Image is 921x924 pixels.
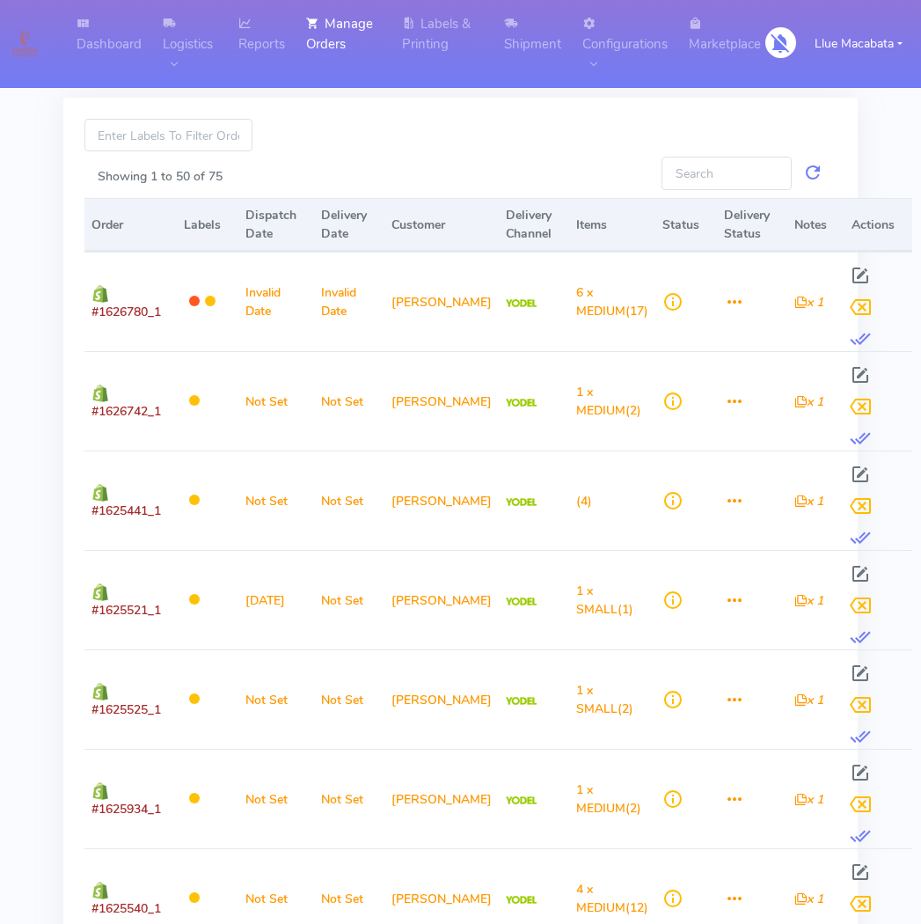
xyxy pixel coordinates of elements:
[794,692,823,708] i: x 1
[576,781,625,817] span: 1 x MEDIUM
[238,649,314,749] td: Not Set
[506,299,537,308] img: Yodel
[177,198,238,252] th: Labels
[576,682,618,717] span: 1 x SMALL
[576,881,625,916] span: 4 x MEDIUM
[576,284,625,319] span: 6 x MEDIUM
[314,252,384,351] td: Invalid Date
[569,198,655,252] th: Items
[238,451,314,550] td: Not Set
[576,881,648,916] span: (12)
[794,294,823,311] i: x 1
[384,451,499,550] td: [PERSON_NAME]
[238,252,314,351] td: Invalid Date
[576,682,633,717] span: (2)
[499,198,569,252] th: Delivery Channel
[576,583,618,618] span: 1 x SMALL
[506,697,537,706] img: Yodel
[91,403,161,420] span: #1626742_1
[662,157,792,189] input: Search
[314,198,384,252] th: Delivery Date
[238,749,314,848] td: Not Set
[238,351,314,451] td: Not Set
[84,119,252,151] input: Enter Labels To Filter Orders
[506,598,537,606] img: Yodel
[384,351,499,451] td: [PERSON_NAME]
[314,351,384,451] td: Not Set
[794,493,823,510] i: x 1
[314,550,384,649] td: Not Set
[91,304,161,320] span: #1626780_1
[655,198,717,252] th: Status
[314,451,384,550] td: Not Set
[794,791,823,808] i: x 1
[91,502,161,519] span: #1625441_1
[98,167,223,186] label: Showing 1 to 50 of 75
[506,399,537,407] img: Yodel
[384,252,499,351] td: [PERSON_NAME]
[576,384,625,419] span: 1 x MEDIUM
[314,649,384,749] td: Not Set
[576,583,633,618] span: (1)
[506,896,537,905] img: Yodel
[844,198,912,252] th: Actions
[576,493,592,510] span: (4)
[576,284,648,319] span: (17)
[576,781,641,817] span: (2)
[91,900,161,917] span: #1625540_1
[576,384,641,419] span: (2)
[314,749,384,848] td: Not Set
[384,749,499,848] td: [PERSON_NAME]
[801,26,916,62] button: Llue Macabata
[717,198,787,252] th: Delivery Status
[84,198,177,252] th: Order
[238,198,314,252] th: Dispatch Date
[91,801,161,818] span: #1625934_1
[794,393,823,410] i: x 1
[794,592,823,609] i: x 1
[91,602,161,619] span: #1625521_1
[506,498,537,507] img: Yodel
[91,701,161,718] span: #1625525_1
[384,198,499,252] th: Customer
[384,649,499,749] td: [PERSON_NAME]
[506,796,537,805] img: Yodel
[787,198,844,252] th: Notes
[794,891,823,907] i: x 1
[384,550,499,649] td: [PERSON_NAME]
[238,550,314,649] td: [DATE]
